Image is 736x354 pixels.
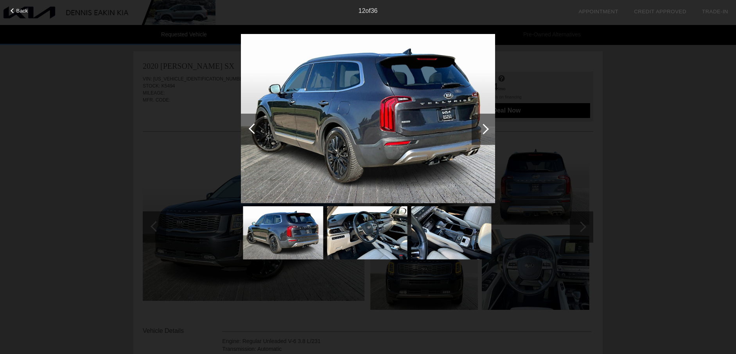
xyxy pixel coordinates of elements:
img: 197ec1e40a4c40ad922407f7f4920156.jpg [243,206,323,260]
img: 197ec1e40a4c40ad922407f7f4920156.jpg [241,34,495,203]
img: b84de0961505412b8e7166452a787ff4.jpg [327,206,407,260]
span: 12 [359,7,366,14]
a: Appointment [578,9,618,14]
a: Credit Approved [634,9,686,14]
span: Back [16,8,28,14]
a: Trade-In [702,9,728,14]
span: 36 [371,7,378,14]
img: 3aa57a90c14444eb86bcf7e06a54d778.jpg [411,206,491,260]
